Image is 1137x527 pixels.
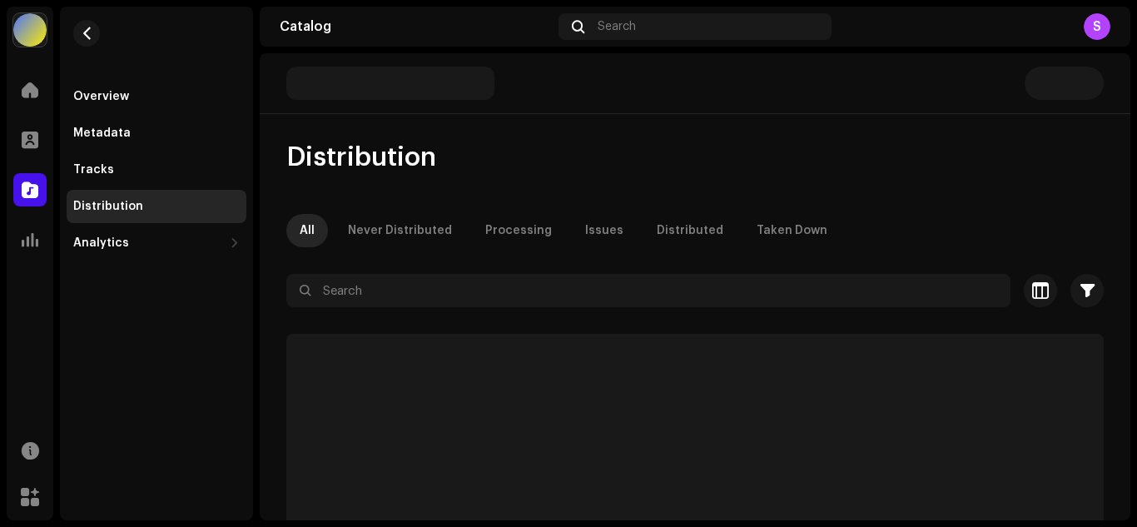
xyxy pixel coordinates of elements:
div: Never Distributed [348,214,452,247]
div: Issues [585,214,623,247]
div: Processing [485,214,552,247]
re-m-nav-dropdown: Analytics [67,226,246,260]
span: Search [598,20,636,33]
re-m-nav-item: Distribution [67,190,246,223]
div: All [300,214,315,247]
div: Metadata [73,127,131,140]
div: S [1084,13,1110,40]
div: Distributed [657,214,723,247]
div: Tracks [73,163,114,176]
div: Distribution [73,200,143,213]
re-m-nav-item: Tracks [67,153,246,186]
re-m-nav-item: Metadata [67,117,246,150]
div: Overview [73,90,129,103]
input: Search [286,274,1010,307]
div: Taken Down [757,214,827,247]
div: Catalog [280,20,552,33]
re-m-nav-item: Overview [67,80,246,113]
span: Distribution [286,141,436,174]
div: Analytics [73,236,129,250]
